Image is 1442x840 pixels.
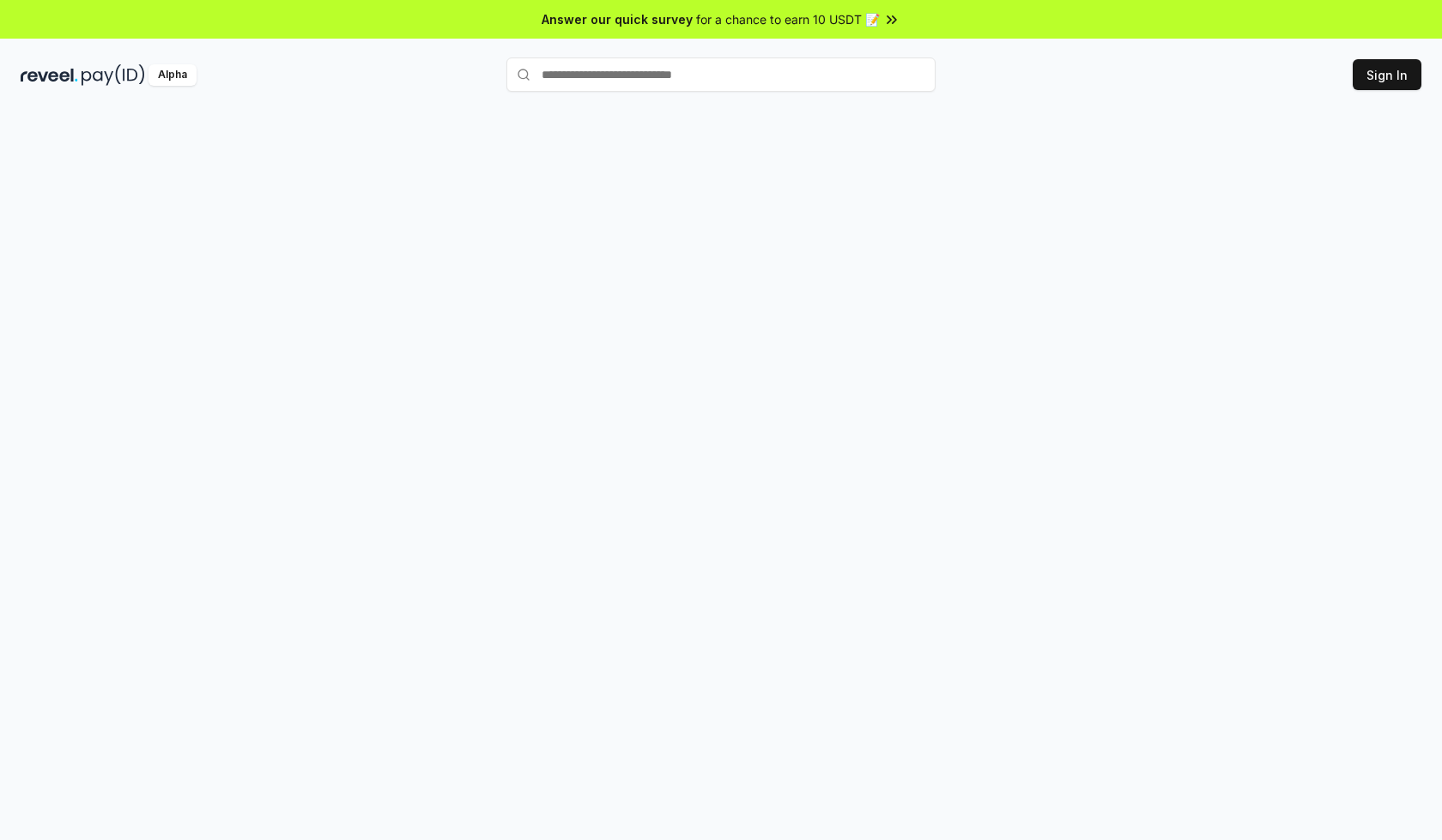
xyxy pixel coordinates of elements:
[542,10,693,28] span: Answer our quick survey
[148,64,197,86] div: Alpha
[82,64,145,86] img: pay_id
[1353,59,1421,90] button: Sign In
[21,64,78,86] img: reveel_dark
[696,10,880,28] span: for a chance to earn 10 USDT 📝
